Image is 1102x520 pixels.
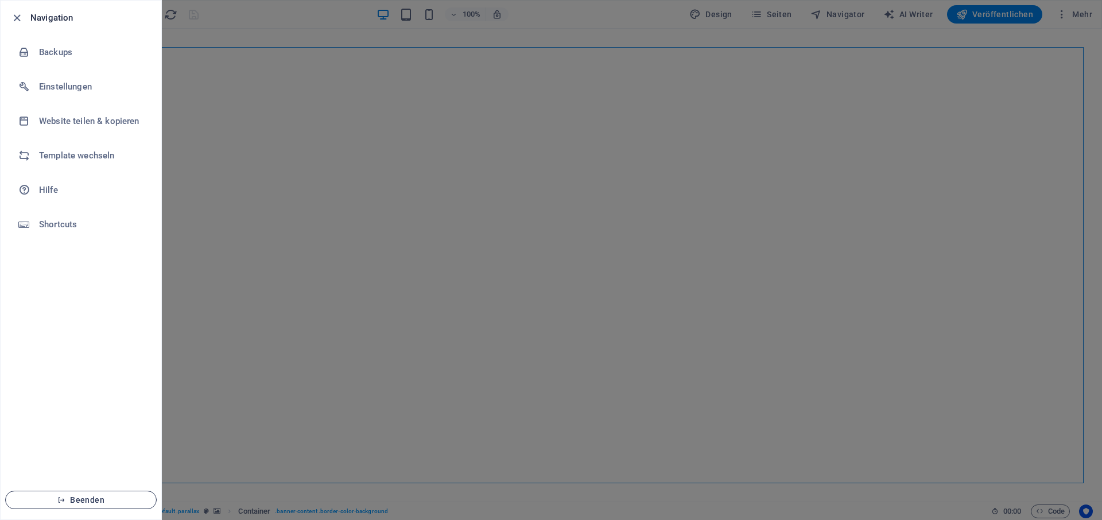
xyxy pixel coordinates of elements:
h6: Shortcuts [39,218,145,231]
h6: Backups [39,45,145,59]
span: Beenden [15,495,147,505]
h6: Website teilen & kopieren [39,114,145,128]
h6: Hilfe [39,183,145,197]
h6: Navigation [30,11,152,25]
h6: Template wechseln [39,149,145,162]
a: Hilfe [1,173,161,207]
button: Beenden [5,491,157,509]
h6: Einstellungen [39,80,145,94]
